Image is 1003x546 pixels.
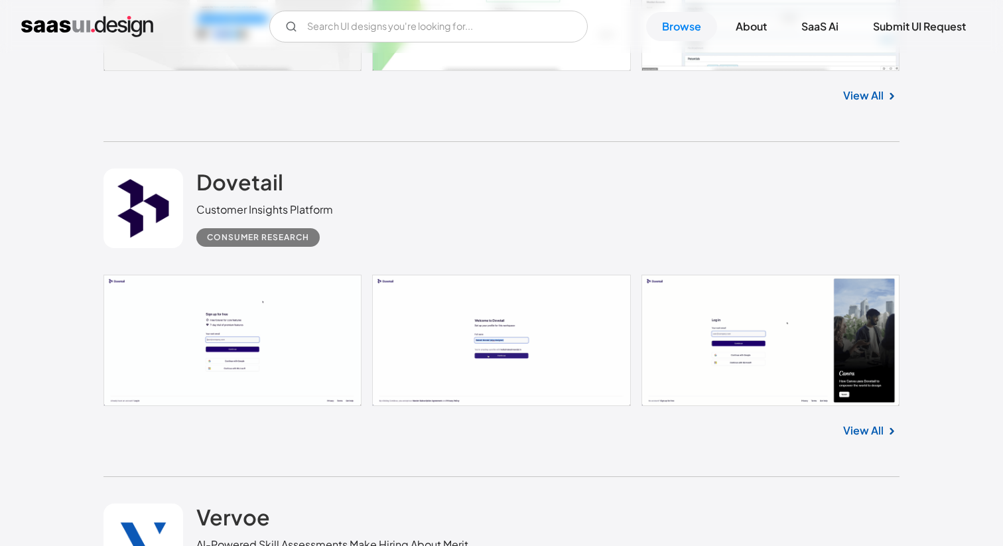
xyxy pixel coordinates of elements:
[196,169,283,202] a: Dovetail
[196,202,333,218] div: Customer Insights Platform
[785,12,854,41] a: SaaS Ai
[207,230,309,245] div: Consumer Research
[269,11,588,42] form: Email Form
[857,12,982,41] a: Submit UI Request
[843,423,884,439] a: View All
[843,88,884,103] a: View All
[196,504,270,530] h2: Vervoe
[646,12,717,41] a: Browse
[269,11,588,42] input: Search UI designs you're looking for...
[21,16,153,37] a: home
[196,504,270,537] a: Vervoe
[196,169,283,195] h2: Dovetail
[720,12,783,41] a: About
